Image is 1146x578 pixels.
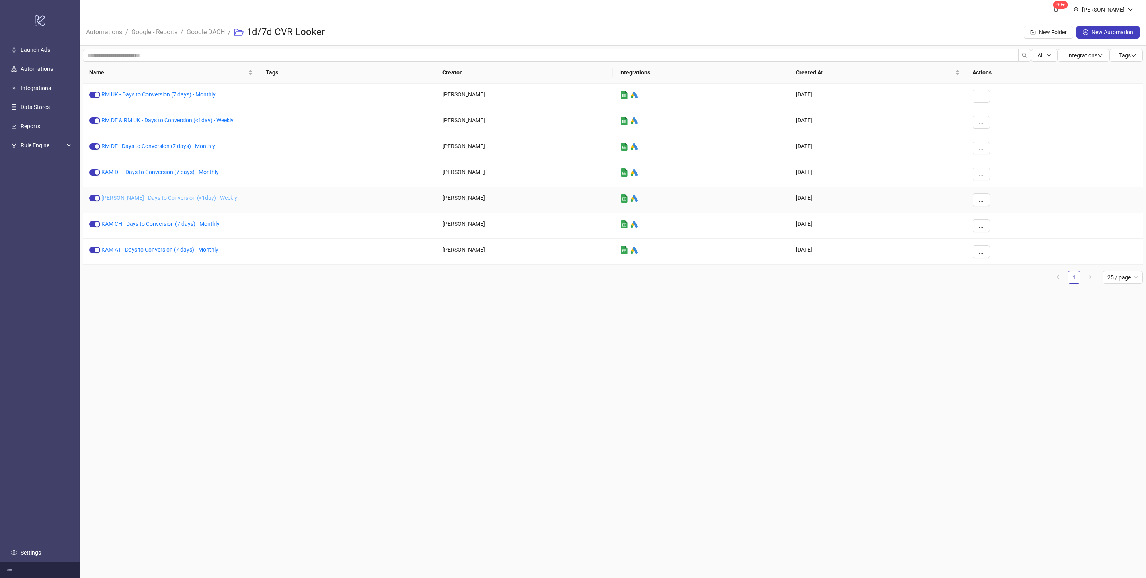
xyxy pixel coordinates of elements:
[789,187,966,213] div: [DATE]
[21,66,53,72] a: Automations
[11,143,17,148] span: fork
[796,68,953,77] span: Created At
[83,62,259,84] th: Name
[21,549,41,556] a: Settings
[181,20,183,45] li: /
[1037,52,1043,59] span: All
[130,27,179,36] a: Google - Reports
[1073,7,1079,12] span: user
[1097,53,1103,58] span: down
[1076,26,1140,39] button: New Automation
[979,145,984,151] span: ...
[101,246,218,253] a: KAM AT - Days to Conversion (7 days) - Monthly
[234,27,244,37] span: folder-open
[1128,7,1133,12] span: down
[1068,271,1080,283] a: 1
[436,135,613,161] div: [PERSON_NAME]
[979,223,984,229] span: ...
[789,135,966,161] div: [DATE]
[1022,53,1027,58] span: search
[1058,49,1109,62] button: Integrationsdown
[979,248,984,255] span: ...
[789,109,966,135] div: [DATE]
[1088,275,1092,279] span: right
[436,187,613,213] div: [PERSON_NAME]
[789,161,966,187] div: [DATE]
[973,168,990,180] button: ...
[973,90,990,103] button: ...
[789,62,966,84] th: Created At
[1091,29,1133,35] span: New Automation
[21,47,50,53] a: Launch Ads
[101,195,237,201] a: [PERSON_NAME] - Days to Conversion (<1day) - Weekly
[21,137,64,153] span: Rule Engine
[436,84,613,109] div: [PERSON_NAME]
[973,245,990,258] button: ...
[436,161,613,187] div: [PERSON_NAME]
[973,142,990,154] button: ...
[979,171,984,177] span: ...
[89,68,247,77] span: Name
[1053,1,1068,9] sup: 433
[259,62,436,84] th: Tags
[101,117,234,123] a: RM DE & RM UK - Days to Conversion (<1day) - Weekly
[1083,29,1088,35] span: plus-circle
[1067,52,1103,59] span: Integrations
[1109,49,1143,62] button: Tagsdown
[1119,52,1136,59] span: Tags
[979,119,984,125] span: ...
[1056,275,1060,279] span: left
[84,27,124,36] a: Automations
[101,91,216,98] a: RM UK - Days to Conversion (7 days) - Monthly
[1131,53,1136,58] span: down
[101,221,220,227] a: KAM CH - Days to Conversion (7 days) - Monthly
[1030,29,1036,35] span: folder-add
[125,20,128,45] li: /
[21,85,51,91] a: Integrations
[185,27,226,36] a: Google DACH
[6,567,12,573] span: menu-fold
[1103,271,1143,284] div: Page Size
[436,109,613,135] div: [PERSON_NAME]
[789,213,966,239] div: [DATE]
[436,62,613,84] th: Creator
[789,239,966,265] div: [DATE]
[1052,271,1064,284] button: left
[789,84,966,109] div: [DATE]
[613,62,789,84] th: Integrations
[966,62,1143,84] th: Actions
[1047,53,1051,58] span: down
[1031,49,1058,62] button: Alldown
[436,239,613,265] div: [PERSON_NAME]
[247,26,325,39] h3: 1d/7d CVR Looker
[21,123,40,129] a: Reports
[1052,271,1064,284] li: Previous Page
[973,116,990,129] button: ...
[1079,5,1128,14] div: [PERSON_NAME]
[1024,26,1073,39] button: New Folder
[436,213,613,239] div: [PERSON_NAME]
[101,143,215,149] a: RM DE - Days to Conversion (7 days) - Monthly
[1084,271,1096,284] li: Next Page
[973,219,990,232] button: ...
[1084,271,1096,284] button: right
[1107,271,1138,283] span: 25 / page
[101,169,219,175] a: KAM DE - Days to Conversion (7 days) - Monthly
[979,197,984,203] span: ...
[21,104,50,110] a: Data Stores
[1068,271,1080,284] li: 1
[1039,29,1067,35] span: New Folder
[979,93,984,100] span: ...
[1053,6,1059,12] span: bell
[228,20,231,45] li: /
[973,193,990,206] button: ...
